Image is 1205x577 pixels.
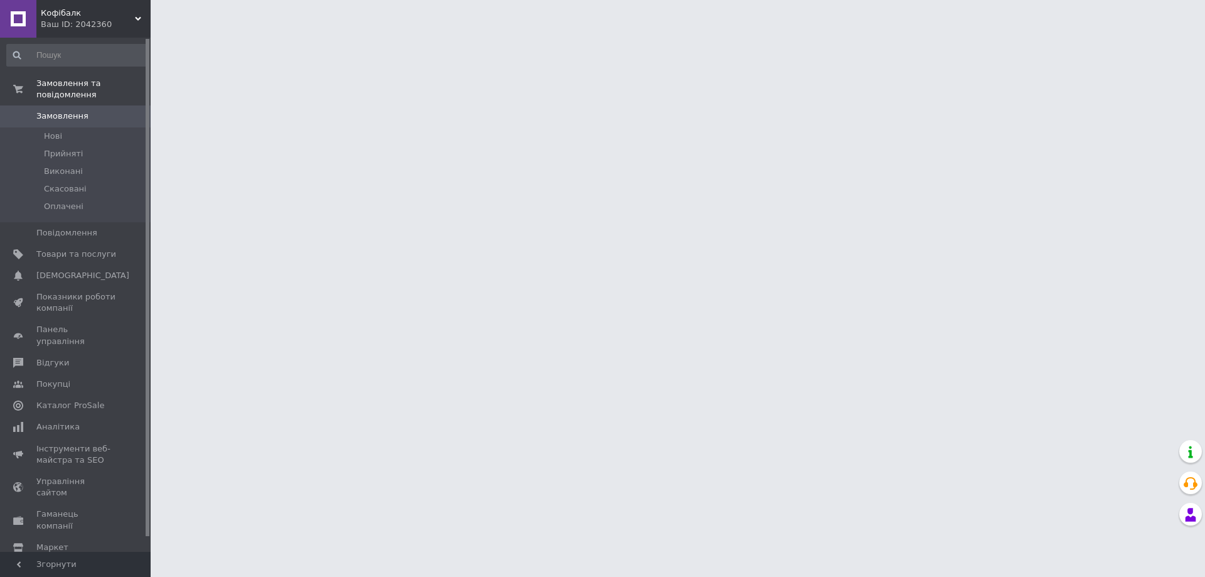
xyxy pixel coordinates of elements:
input: Пошук [6,44,148,67]
span: [DEMOGRAPHIC_DATA] [36,270,129,281]
span: Аналітика [36,421,80,433]
span: Маркет [36,542,68,553]
span: Скасовані [44,183,87,195]
span: Кофібалк [41,8,135,19]
span: Інструменти веб-майстра та SEO [36,443,116,466]
span: Нові [44,131,62,142]
span: Прийняті [44,148,83,159]
span: Оплачені [44,201,83,212]
span: Товари та послуги [36,249,116,260]
span: Каталог ProSale [36,400,104,411]
div: Ваш ID: 2042360 [41,19,151,30]
span: Виконані [44,166,83,177]
span: Управління сайтом [36,476,116,499]
span: Замовлення та повідомлення [36,78,151,100]
span: Замовлення [36,111,88,122]
span: Панель управління [36,324,116,347]
span: Повідомлення [36,227,97,239]
span: Відгуки [36,357,69,369]
span: Покупці [36,379,70,390]
span: Гаманець компанії [36,509,116,531]
span: Показники роботи компанії [36,291,116,314]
